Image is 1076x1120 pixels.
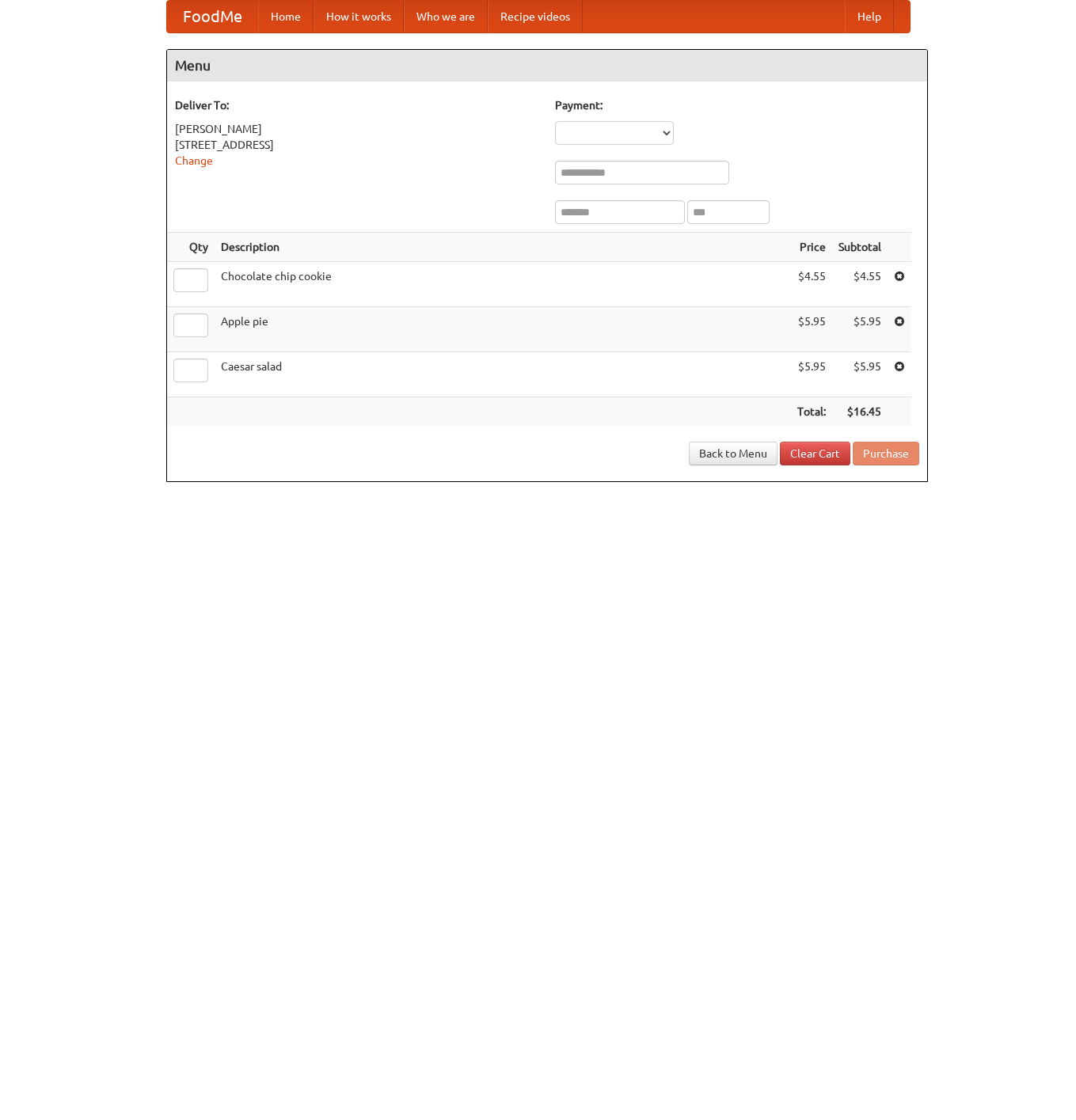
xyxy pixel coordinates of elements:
[791,307,832,352] td: $5.95
[791,233,832,262] th: Price
[555,97,919,113] h5: Payment:
[488,1,583,32] a: Recipe videos
[689,442,778,465] a: Back to Menu
[175,154,213,167] a: Change
[853,442,919,465] button: Purchase
[175,97,539,113] h5: Deliver To:
[791,262,832,307] td: $4.55
[167,233,215,262] th: Qty
[215,307,791,352] td: Apple pie
[175,137,539,153] div: [STREET_ADDRESS]
[832,262,888,307] td: $4.55
[791,397,832,427] th: Total:
[215,352,791,397] td: Caesar salad
[258,1,314,32] a: Home
[780,442,850,465] a: Clear Cart
[832,307,888,352] td: $5.95
[845,1,894,32] a: Help
[314,1,404,32] a: How it works
[175,121,539,137] div: [PERSON_NAME]
[167,1,258,32] a: FoodMe
[791,352,832,397] td: $5.95
[215,262,791,307] td: Chocolate chip cookie
[215,233,791,262] th: Description
[832,397,888,427] th: $16.45
[404,1,488,32] a: Who we are
[167,50,927,82] h4: Menu
[832,352,888,397] td: $5.95
[832,233,888,262] th: Subtotal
